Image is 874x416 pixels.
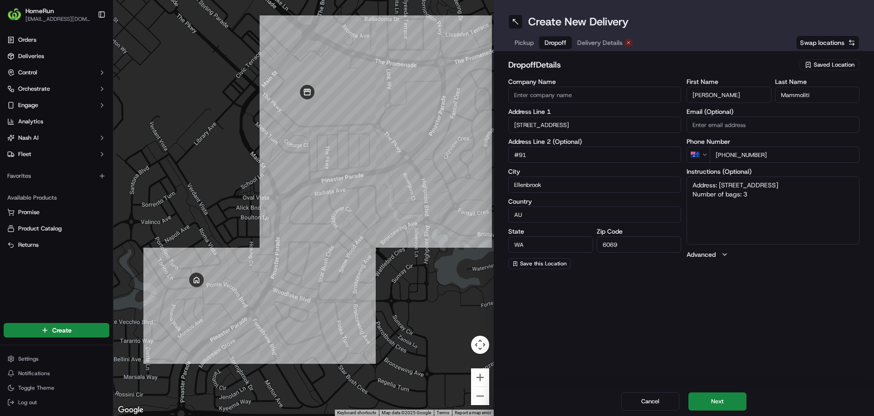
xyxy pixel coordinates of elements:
[4,191,109,205] div: Available Products
[508,87,681,103] input: Enter company name
[4,323,109,338] button: Create
[597,228,682,235] label: Zip Code
[52,326,72,335] span: Create
[18,150,31,158] span: Fleet
[18,225,62,233] span: Product Catalog
[545,38,566,47] span: Dropoff
[4,49,109,64] a: Deliveries
[18,134,39,142] span: Nash AI
[471,368,489,387] button: Zoom in
[687,168,859,175] label: Instructions (Optional)
[508,168,681,175] label: City
[382,410,431,415] span: Map data ©2025 Google
[775,87,860,103] input: Enter last name
[7,7,22,22] img: HomeRun
[18,52,44,60] span: Deliveries
[508,228,593,235] label: State
[4,221,109,236] button: Product Catalog
[7,225,106,233] a: Product Catalog
[7,241,106,249] a: Returns
[116,404,146,416] img: Google
[800,38,845,47] span: Swap locations
[687,250,859,259] button: Advanced
[814,61,854,69] span: Saved Location
[687,117,859,133] input: Enter email address
[4,82,109,96] button: Orchestrate
[508,236,593,253] input: Enter state
[18,384,54,392] span: Toggle Theme
[710,147,859,163] input: Enter phone number
[687,176,859,245] textarea: Address: [STREET_ADDRESS] Number of bags: 3
[508,206,681,223] input: Enter country
[7,208,106,216] a: Promise
[520,260,567,267] span: Save this Location
[471,387,489,405] button: Zoom out
[508,108,681,115] label: Address Line 1
[337,410,376,416] button: Keyboard shortcuts
[508,198,681,205] label: Country
[18,69,37,77] span: Control
[508,59,794,71] h2: dropoff Details
[4,147,109,162] button: Fleet
[4,4,94,25] button: HomeRunHomeRun[EMAIL_ADDRESS][DOMAIN_NAME]
[18,370,50,377] span: Notifications
[4,367,109,380] button: Notifications
[18,85,50,93] span: Orchestrate
[4,169,109,183] div: Favorites
[455,410,491,415] a: Report a map error
[4,98,109,113] button: Engage
[687,87,771,103] input: Enter first name
[4,114,109,129] a: Analytics
[116,404,146,416] a: Open this area in Google Maps (opens a new window)
[508,176,681,193] input: Enter city
[621,392,679,411] button: Cancel
[597,236,682,253] input: Enter zip code
[688,392,746,411] button: Next
[4,396,109,409] button: Log out
[687,250,716,259] label: Advanced
[687,138,859,145] label: Phone Number
[687,108,859,115] label: Email (Optional)
[18,399,37,406] span: Log out
[4,238,109,252] button: Returns
[4,33,109,47] a: Orders
[25,6,54,15] button: HomeRun
[4,205,109,220] button: Promise
[508,78,681,85] label: Company Name
[437,410,449,415] a: Terms (opens in new tab)
[18,101,38,109] span: Engage
[18,117,43,126] span: Analytics
[775,78,860,85] label: Last Name
[25,15,90,23] button: [EMAIL_ADDRESS][DOMAIN_NAME]
[18,241,39,249] span: Returns
[18,208,39,216] span: Promise
[508,147,681,163] input: Apartment, suite, unit, etc.
[4,65,109,80] button: Control
[687,78,771,85] label: First Name
[4,131,109,145] button: Nash AI
[796,35,859,50] button: Swap locations
[18,355,39,362] span: Settings
[528,15,628,29] h1: Create New Delivery
[800,59,859,71] button: Saved Location
[4,352,109,365] button: Settings
[471,336,489,354] button: Map camera controls
[508,117,681,133] input: Enter address
[4,382,109,394] button: Toggle Theme
[515,38,534,47] span: Pickup
[18,36,36,44] span: Orders
[577,38,623,47] span: Delivery Details
[508,138,681,145] label: Address Line 2 (Optional)
[508,258,571,269] button: Save this Location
